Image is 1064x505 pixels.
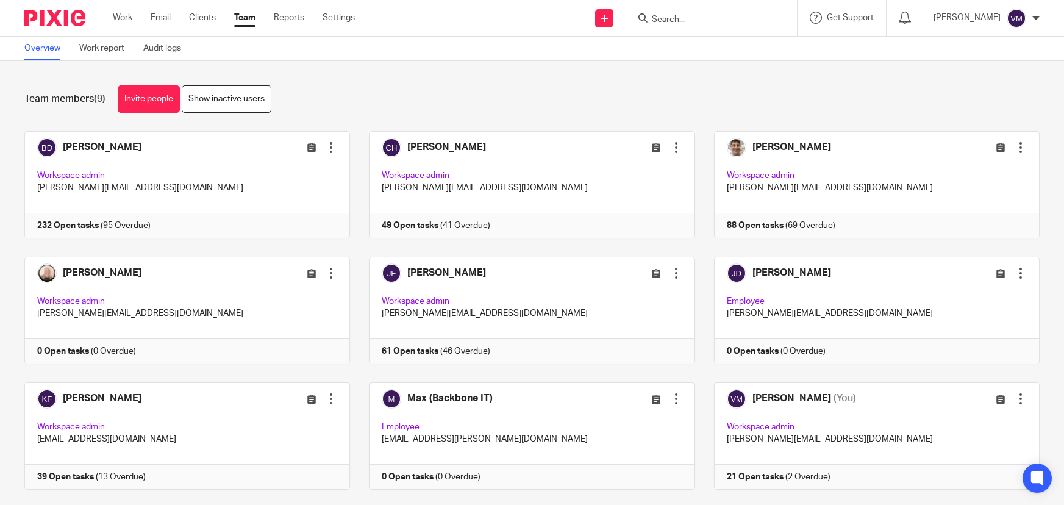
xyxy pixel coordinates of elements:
[24,93,105,106] h1: Team members
[1007,9,1026,28] img: svg%3E
[234,12,255,24] a: Team
[274,12,304,24] a: Reports
[24,10,85,26] img: Pixie
[651,15,760,26] input: Search
[827,13,874,22] span: Get Support
[934,12,1001,24] p: [PERSON_NAME]
[189,12,216,24] a: Clients
[94,94,105,104] span: (9)
[79,37,134,60] a: Work report
[143,37,190,60] a: Audit logs
[113,12,132,24] a: Work
[118,85,180,113] a: Invite people
[323,12,355,24] a: Settings
[151,12,171,24] a: Email
[182,85,271,113] a: Show inactive users
[24,37,70,60] a: Overview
